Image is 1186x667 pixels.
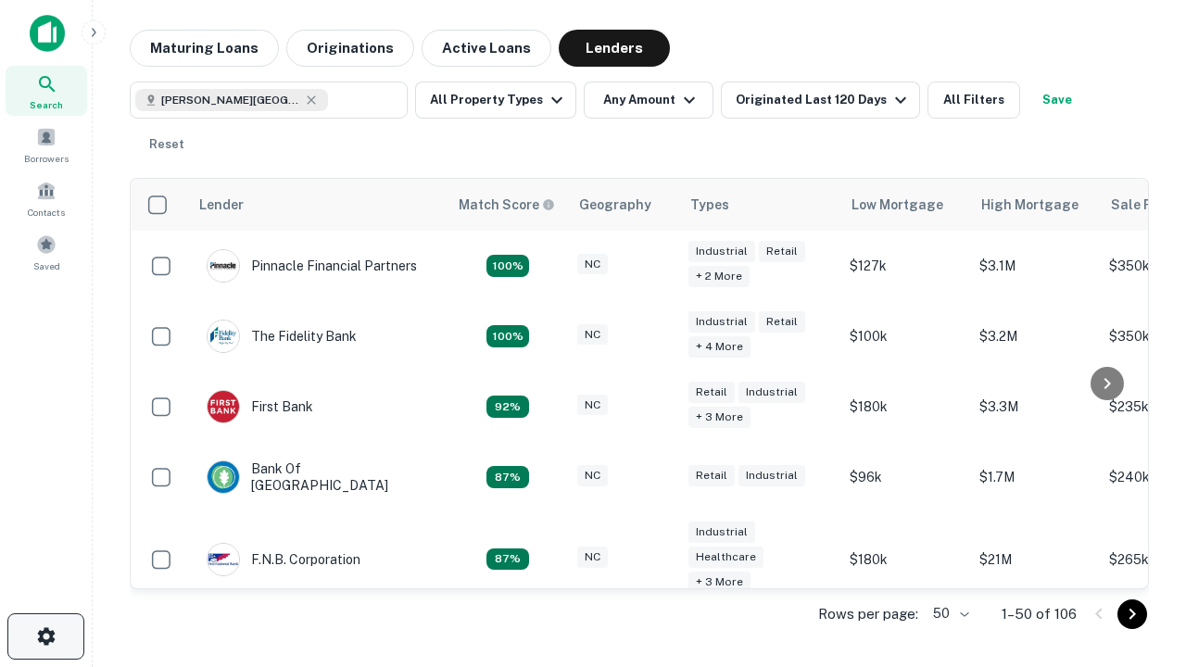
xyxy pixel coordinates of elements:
[577,395,608,416] div: NC
[738,382,805,403] div: Industrial
[688,311,755,333] div: Industrial
[577,465,608,486] div: NC
[559,30,670,67] button: Lenders
[579,194,651,216] div: Geography
[208,321,239,352] img: picture
[6,227,87,277] a: Saved
[207,460,429,494] div: Bank Of [GEOGRAPHIC_DATA]
[486,325,529,347] div: Matching Properties: 31, hasApolloMatch: undefined
[30,15,65,52] img: capitalize-icon.png
[688,382,735,403] div: Retail
[970,231,1100,301] td: $3.1M
[1117,599,1147,629] button: Go to next page
[818,603,918,625] p: Rows per page:
[688,547,763,568] div: Healthcare
[688,465,735,486] div: Retail
[24,151,69,166] span: Borrowers
[448,179,568,231] th: Capitalize uses an advanced AI algorithm to match your search with the best lender. The match sco...
[486,548,529,571] div: Matching Properties: 15, hasApolloMatch: undefined
[422,30,551,67] button: Active Loans
[207,543,360,576] div: F.n.b. Corporation
[208,544,239,575] img: picture
[486,396,529,418] div: Matching Properties: 16, hasApolloMatch: undefined
[486,255,529,277] div: Matching Properties: 27, hasApolloMatch: undefined
[688,336,751,358] div: + 4 more
[137,126,196,163] button: Reset
[688,522,755,543] div: Industrial
[981,194,1079,216] div: High Mortgage
[188,179,448,231] th: Lender
[759,311,805,333] div: Retail
[568,179,679,231] th: Geography
[459,195,555,215] div: Capitalize uses an advanced AI algorithm to match your search with the best lender. The match sco...
[207,249,417,283] div: Pinnacle Financial Partners
[679,179,840,231] th: Types
[688,266,750,287] div: + 2 more
[459,195,551,215] h6: Match Score
[30,97,63,112] span: Search
[208,250,239,282] img: picture
[415,82,576,119] button: All Property Types
[6,66,87,116] a: Search
[130,30,279,67] button: Maturing Loans
[208,461,239,493] img: picture
[28,205,65,220] span: Contacts
[840,371,970,442] td: $180k
[199,194,244,216] div: Lender
[486,466,529,488] div: Matching Properties: 15, hasApolloMatch: undefined
[840,512,970,606] td: $180k
[688,241,755,262] div: Industrial
[840,301,970,371] td: $100k
[970,179,1100,231] th: High Mortgage
[721,82,920,119] button: Originated Last 120 Days
[1028,82,1087,119] button: Save your search to get updates of matches that match your search criteria.
[840,231,970,301] td: $127k
[970,512,1100,606] td: $21M
[6,173,87,223] a: Contacts
[970,301,1100,371] td: $3.2M
[286,30,414,67] button: Originations
[33,258,60,273] span: Saved
[208,391,239,422] img: picture
[690,194,729,216] div: Types
[207,390,313,423] div: First Bank
[1093,519,1186,608] iframe: Chat Widget
[840,179,970,231] th: Low Mortgage
[6,120,87,170] a: Borrowers
[840,442,970,512] td: $96k
[161,92,300,108] span: [PERSON_NAME][GEOGRAPHIC_DATA], [GEOGRAPHIC_DATA]
[736,89,912,111] div: Originated Last 120 Days
[1002,603,1077,625] p: 1–50 of 106
[970,371,1100,442] td: $3.3M
[738,465,805,486] div: Industrial
[584,82,713,119] button: Any Amount
[577,547,608,568] div: NC
[688,572,751,593] div: + 3 more
[577,254,608,275] div: NC
[926,600,972,627] div: 50
[688,407,751,428] div: + 3 more
[927,82,1020,119] button: All Filters
[970,442,1100,512] td: $1.7M
[577,324,608,346] div: NC
[207,320,357,353] div: The Fidelity Bank
[852,194,943,216] div: Low Mortgage
[759,241,805,262] div: Retail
